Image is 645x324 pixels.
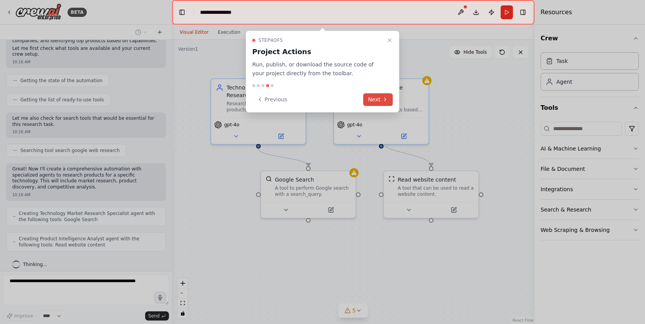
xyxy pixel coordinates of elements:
[252,46,384,57] h3: Project Actions
[258,37,283,43] span: Step 4 of 5
[363,93,393,106] button: Next
[252,93,292,106] button: Previous
[177,7,187,18] button: Hide left sidebar
[252,60,384,78] p: Run, publish, or download the source code of your project directly from the toolbar.
[385,36,394,45] button: Close walkthrough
